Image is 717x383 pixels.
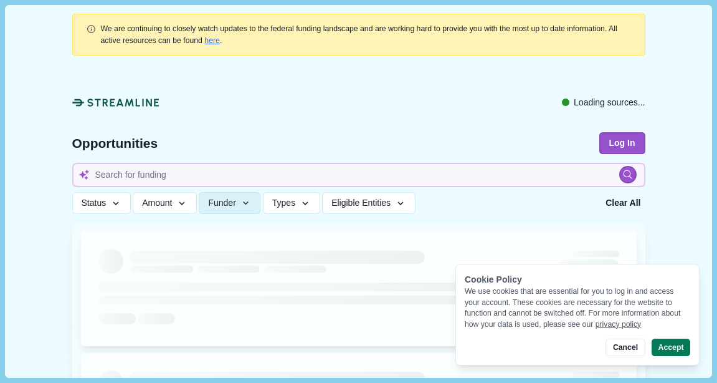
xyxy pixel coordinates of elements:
input: Search for funding [72,163,645,187]
button: Accept [652,339,690,356]
span: Eligible Entities [331,198,391,208]
span: Funder [208,198,235,208]
button: Log In [599,132,645,154]
a: privacy policy [596,320,642,329]
button: Eligible Entities [322,192,415,214]
span: Status [82,198,107,208]
span: We are continuing to closely watch updates to the federal funding landscape and are working hard ... [101,24,617,44]
button: Types [263,192,320,214]
span: Amount [142,198,172,208]
a: here [204,36,220,45]
span: Opportunities [72,137,158,150]
span: Loading sources... [574,96,645,109]
span: Cookie Policy [465,274,522,284]
button: Cancel [605,339,645,356]
span: Types [272,198,295,208]
button: Clear All [601,192,645,214]
div: . [101,23,632,46]
button: Funder [199,192,260,214]
button: Status [72,192,131,214]
div: We use cookies that are essential for you to log in and access your account. These cookies are ne... [465,286,690,330]
button: Amount [133,192,197,214]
